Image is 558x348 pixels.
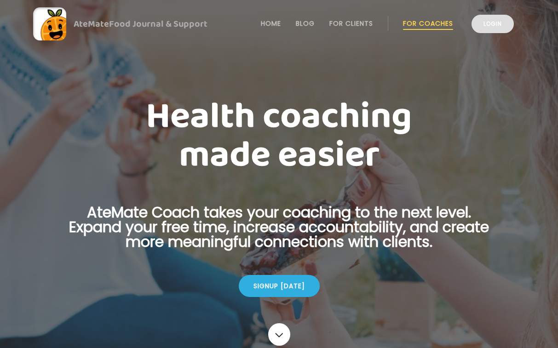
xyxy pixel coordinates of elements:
a: Blog [296,20,315,27]
p: AteMate Coach takes your coaching to the next level. Expand your free time, increase accountabili... [55,205,504,260]
a: Login [472,15,514,33]
span: Food Journal & Support [109,17,207,31]
a: For Clients [329,20,373,27]
a: Home [261,20,281,27]
a: AteMateFood Journal & Support [33,7,525,40]
a: For Coaches [403,20,453,27]
h1: Health coaching made easier [55,97,504,175]
div: Signup [DATE] [239,275,320,297]
div: AteMate [66,17,207,31]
